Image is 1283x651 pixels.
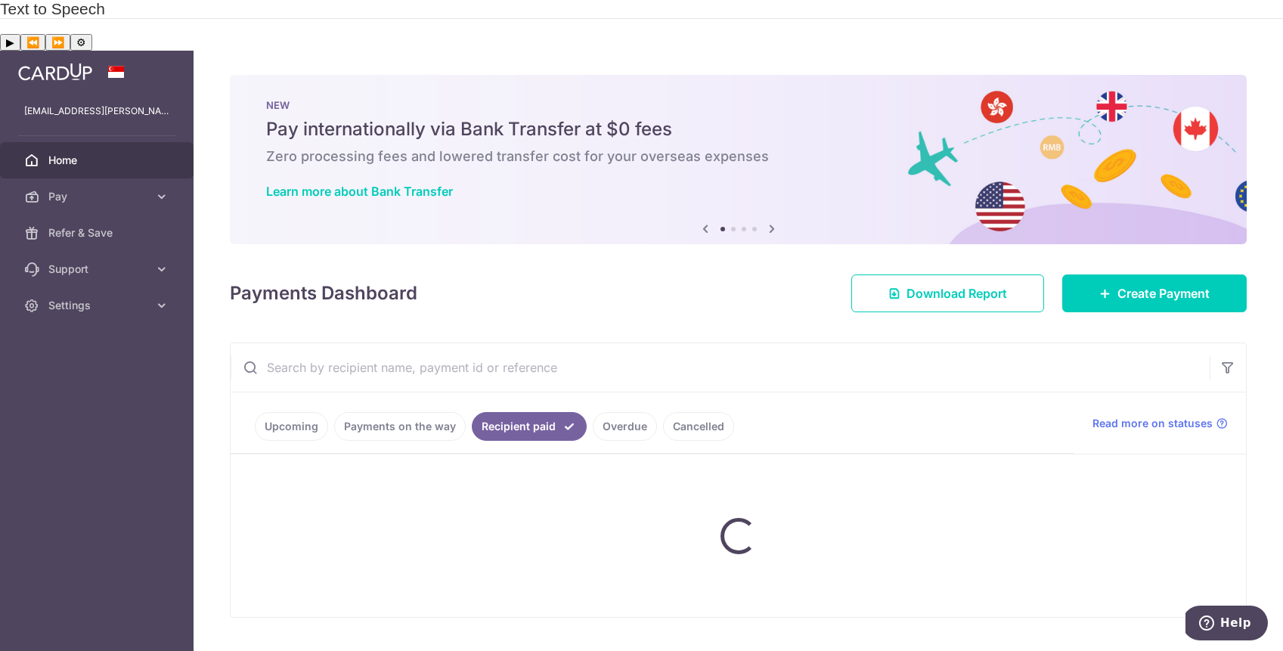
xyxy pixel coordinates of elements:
[1185,606,1268,643] iframe: Opens a widget where you can find more information
[48,262,148,277] span: Support
[48,153,148,168] span: Home
[20,34,45,51] button: Previous
[1092,416,1213,431] span: Read more on statuses
[1117,284,1210,302] span: Create Payment
[48,189,148,204] span: Pay
[1062,274,1247,312] a: Create Payment
[18,63,92,81] img: CardUp
[266,117,1210,141] h5: Pay internationally via Bank Transfer at $0 fees
[266,147,1210,166] h6: Zero processing fees and lowered transfer cost for your overseas expenses
[230,280,417,307] h4: Payments Dashboard
[851,274,1044,312] a: Download Report
[266,184,453,199] a: Learn more about Bank Transfer
[70,34,92,51] button: Settings
[231,343,1210,392] input: Search by recipient name, payment id or reference
[1092,416,1228,431] a: Read more on statuses
[472,412,587,441] a: Recipient paid
[906,284,1007,302] span: Download Report
[48,298,148,313] span: Settings
[24,104,169,119] p: [EMAIL_ADDRESS][PERSON_NAME][DOMAIN_NAME]
[230,75,1247,244] img: Bank transfer banner
[48,225,148,240] span: Refer & Save
[266,99,1210,111] p: NEW
[45,34,70,51] button: Forward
